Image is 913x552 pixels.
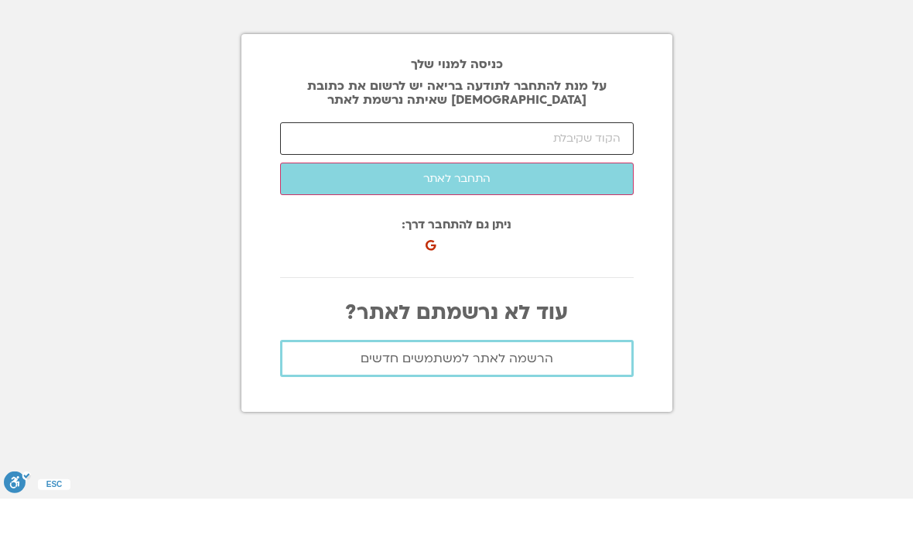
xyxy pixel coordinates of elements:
[421,276,590,310] div: כניסה באמצעות חשבון Google. פתיחה בכרטיסייה חדשה
[280,355,634,378] p: עוד לא נרשמתם לאתר?
[280,111,634,125] h2: כניסה למנוי שלך
[280,176,634,208] input: הקוד שקיבלת
[361,405,553,419] span: הרשמה לאתר למשתמשים חדשים
[280,393,634,430] a: הרשמה לאתר למשתמשים חדשים
[280,216,634,249] button: התחבר לאתר
[280,132,634,160] p: על מנת להתחבר לתודעה בריאה יש לרשום את כתובת [DEMOGRAPHIC_DATA] שאיתה נרשמת לאתר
